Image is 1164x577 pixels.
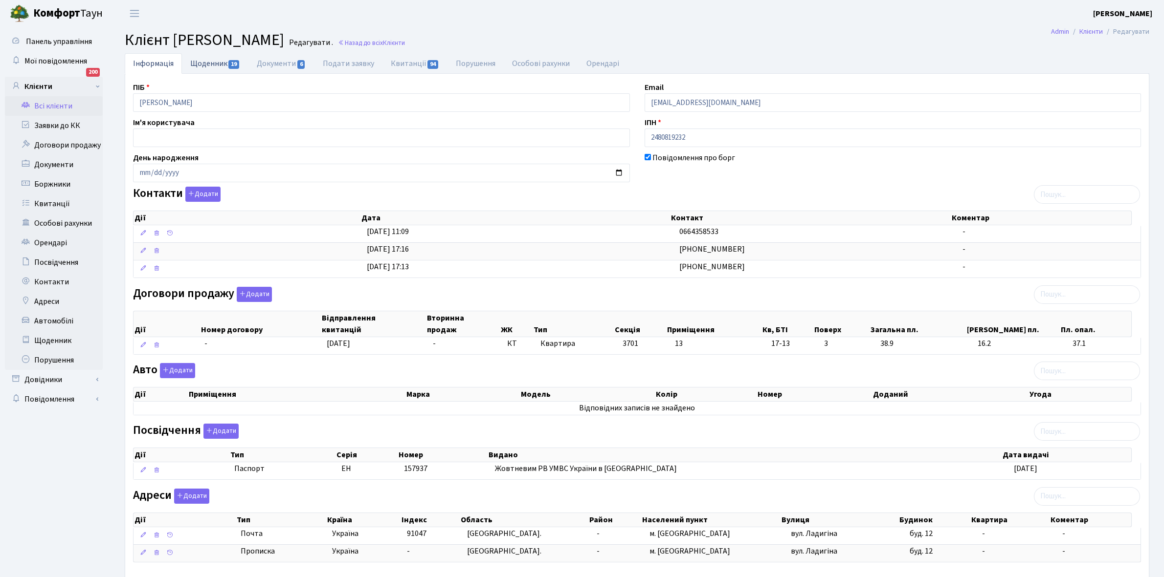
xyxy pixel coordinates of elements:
[33,5,103,22] span: Таун
[10,4,29,23] img: logo.png
[234,463,334,474] span: Паспорт
[1050,513,1131,527] th: Коментар
[234,285,272,302] a: Додати
[134,311,200,337] th: Дії
[314,53,382,74] a: Подати заявку
[791,546,837,556] span: вул. Ладигіна
[401,513,460,527] th: Індекс
[5,253,103,272] a: Посвідчення
[133,152,199,164] label: День народження
[125,53,182,74] a: Інформація
[597,528,600,539] span: -
[467,546,541,556] span: [GEOGRAPHIC_DATA].
[427,60,438,69] span: 94
[880,338,969,349] span: 38.9
[327,338,350,349] span: [DATE]
[504,53,578,74] a: Особові рахунки
[488,448,1002,462] th: Видано
[172,487,209,504] a: Додати
[133,187,221,202] label: Контакти
[5,51,103,71] a: Мої повідомлення200
[507,338,533,349] span: КТ
[24,56,87,66] span: Мої повідомлення
[5,155,103,174] a: Документи
[951,211,1131,225] th: Коментар
[248,53,314,74] a: Документи
[426,311,499,337] th: Вторинна продаж
[5,272,103,292] a: Контакти
[241,528,263,539] span: Почта
[597,546,600,556] span: -
[134,402,1141,415] td: Відповідних записів не знайдено
[86,68,100,77] div: 200
[910,528,933,539] span: буд. 12
[649,546,730,556] span: м. [GEOGRAPHIC_DATA]
[1093,8,1152,19] b: [PERSON_NAME]
[185,187,221,202] button: Контакти
[963,261,965,272] span: -
[200,311,321,337] th: Номер договору
[645,82,664,93] label: Email
[133,363,195,378] label: Авто
[978,338,1065,349] span: 16.2
[237,287,272,302] button: Договори продажу
[824,338,873,349] span: 3
[326,513,400,527] th: Країна
[679,261,745,272] span: [PHONE_NUMBER]
[1034,362,1140,380] input: Пошук...
[203,424,239,439] button: Посвідчення
[5,32,103,51] a: Панель управління
[963,244,965,255] span: -
[970,513,1050,527] th: Квартира
[1036,21,1164,42] nav: breadcrumb
[666,311,761,337] th: Приміщення
[236,513,326,527] th: Тип
[872,387,1029,401] th: Доданий
[125,29,284,51] span: Клієнт [PERSON_NAME]
[578,53,627,74] a: Орендарі
[1002,448,1131,462] th: Дата видачі
[982,546,985,556] span: -
[5,194,103,214] a: Квитанції
[675,338,683,349] span: 13
[1103,26,1149,37] li: Редагувати
[188,387,405,401] th: Приміщення
[367,226,409,237] span: [DATE] 11:09
[338,38,405,47] a: Назад до всіхКлієнти
[133,489,209,504] label: Адреси
[183,185,221,202] a: Додати
[297,60,305,69] span: 6
[407,546,410,556] span: -
[26,36,92,47] span: Панель управління
[1029,387,1131,401] th: Угода
[641,513,781,527] th: Населений пункт
[367,244,409,255] span: [DATE] 17:16
[1079,26,1103,37] a: Клієнти
[5,389,103,409] a: Повідомлення
[771,338,816,349] span: 17-13
[33,5,80,21] b: Комфорт
[623,338,638,349] span: 3701
[645,117,661,128] label: ІПН
[5,214,103,233] a: Особові рахунки
[160,363,195,378] button: Авто
[1060,311,1131,337] th: Пл. опал.
[134,448,229,462] th: Дії
[870,311,965,337] th: Загальна пл.
[1062,546,1065,556] span: -
[1034,185,1140,204] input: Пошук...
[133,287,272,302] label: Договори продажу
[898,513,970,527] th: Будинок
[655,387,757,401] th: Колір
[460,513,588,527] th: Область
[133,424,239,439] label: Посвідчення
[287,38,333,47] small: Редагувати .
[1034,422,1140,441] input: Пошук...
[133,82,150,93] label: ПІБ
[520,387,655,401] th: Модель
[5,174,103,194] a: Боржники
[405,387,519,401] th: Марка
[448,53,504,74] a: Порушення
[757,387,873,401] th: Номер
[966,311,1060,337] th: [PERSON_NAME] пл.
